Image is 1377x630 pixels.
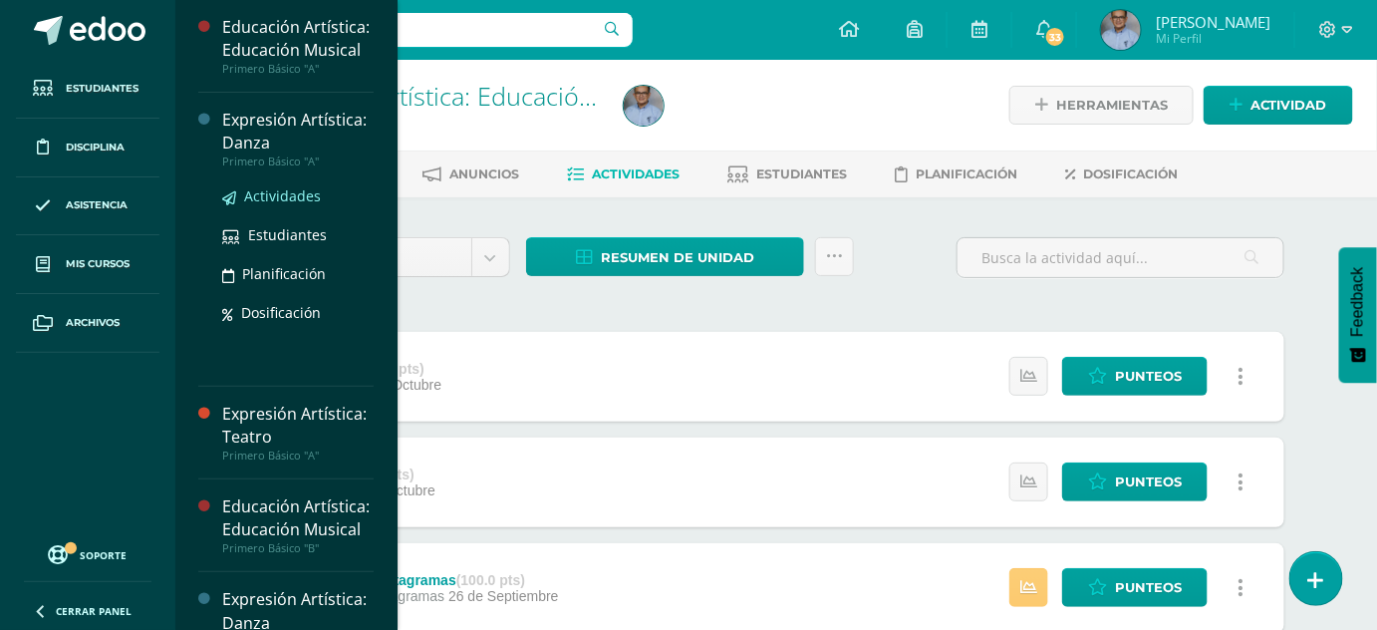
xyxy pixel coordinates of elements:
[66,197,128,213] span: Asistencia
[347,482,435,498] span: 09 de Octubre
[222,184,374,207] a: Actividades
[895,158,1017,190] a: Planificación
[222,223,374,246] a: Estudiantes
[16,294,159,353] a: Archivos
[1250,87,1327,124] span: Actividad
[222,403,374,449] div: Expresión Artística: Teatro
[222,449,374,463] div: Primero Básico "A"
[1009,86,1194,125] a: Herramientas
[222,109,374,155] div: Expresión Artística: Danza
[1062,568,1208,607] a: Punteos
[66,256,130,272] span: Mis cursos
[1056,87,1168,124] span: Herramientas
[222,62,374,76] div: Primero Básico "A"
[222,495,374,555] a: Educación Artística: Educación MusicalPrimero Básico "B"
[1062,357,1208,396] a: Punteos
[222,541,374,555] div: Primero Básico "B"
[251,79,687,113] a: Educación Artística: Educación Musical
[222,16,374,62] div: Educación Artística: Educación Musical
[1062,463,1208,501] a: Punteos
[66,81,138,97] span: Estudiantes
[1349,267,1367,337] span: Feedback
[292,572,559,588] div: Analisis de pentagramas
[16,60,159,119] a: Estudiantes
[624,86,664,126] img: c9224ec7d4d01837cccb8d1b30e13377.png
[449,166,519,181] span: Anuncios
[727,158,847,190] a: Estudiantes
[1101,10,1141,50] img: c9224ec7d4d01837cccb8d1b30e13377.png
[188,13,633,47] input: Busca un usuario...
[601,239,754,276] span: Resumen de unidad
[222,262,374,285] a: Planificación
[222,155,374,168] div: Primero Básico "A"
[66,140,125,156] span: Disciplina
[251,82,600,110] h1: Educación Artística: Educación Musical
[448,588,559,604] span: 26 de Septiembre
[222,403,374,463] a: Expresión Artística: TeatroPrimero Básico "A"
[567,158,680,190] a: Actividades
[244,186,321,205] span: Actividades
[1065,158,1178,190] a: Dosificación
[248,225,327,244] span: Estudiantes
[1339,247,1377,383] button: Feedback - Mostrar encuesta
[1044,26,1066,48] span: 33
[251,110,600,129] div: Primero Básico 'A'
[1156,30,1270,47] span: Mi Perfil
[16,177,159,236] a: Asistencia
[66,315,120,331] span: Archivos
[1115,358,1182,395] span: Punteos
[1083,166,1178,181] span: Dosificación
[16,235,159,294] a: Mis cursos
[1204,86,1353,125] a: Actividad
[756,166,847,181] span: Estudiantes
[1115,569,1182,606] span: Punteos
[456,572,525,588] strong: (100.0 pts)
[222,495,374,541] div: Educación Artística: Educación Musical
[16,119,159,177] a: Disciplina
[222,109,374,168] a: Expresión Artística: DanzaPrimero Básico "A"
[1156,12,1270,32] span: [PERSON_NAME]
[222,16,374,76] a: Educación Artística: Educación MusicalPrimero Básico "A"
[56,604,132,618] span: Cerrar panel
[222,301,374,324] a: Dosificación
[242,264,326,283] span: Planificación
[592,166,680,181] span: Actividades
[24,540,151,567] a: Soporte
[81,548,128,562] span: Soporte
[916,166,1017,181] span: Planificación
[958,238,1283,277] input: Busca la actividad aquí...
[1115,464,1182,500] span: Punteos
[422,158,519,190] a: Anuncios
[241,303,321,322] span: Dosificación
[526,237,804,276] a: Resumen de unidad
